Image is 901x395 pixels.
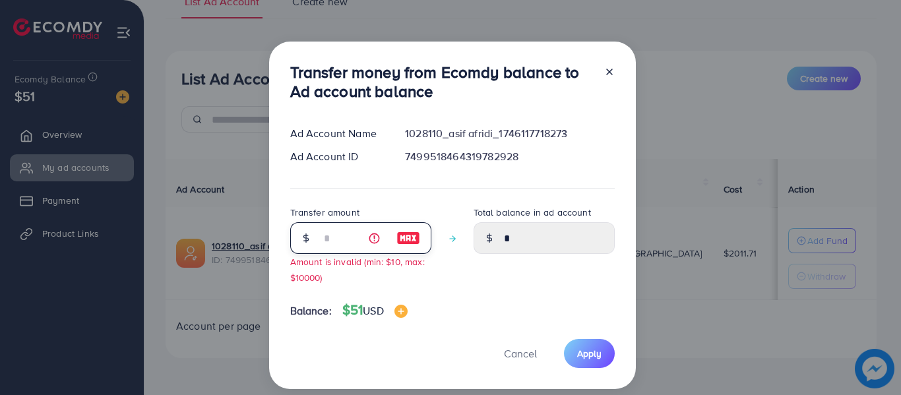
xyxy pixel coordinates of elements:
[290,303,332,319] span: Balance:
[394,305,408,318] img: image
[487,339,553,367] button: Cancel
[280,126,395,141] div: Ad Account Name
[342,302,408,319] h4: $51
[290,63,594,101] h3: Transfer money from Ecomdy balance to Ad account balance
[290,206,359,219] label: Transfer amount
[474,206,591,219] label: Total balance in ad account
[290,255,425,283] small: Amount is invalid (min: $10, max: $10000)
[363,303,383,318] span: USD
[577,347,602,360] span: Apply
[396,230,420,246] img: image
[394,149,625,164] div: 7499518464319782928
[564,339,615,367] button: Apply
[394,126,625,141] div: 1028110_asif afridi_1746117718273
[504,346,537,361] span: Cancel
[280,149,395,164] div: Ad Account ID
